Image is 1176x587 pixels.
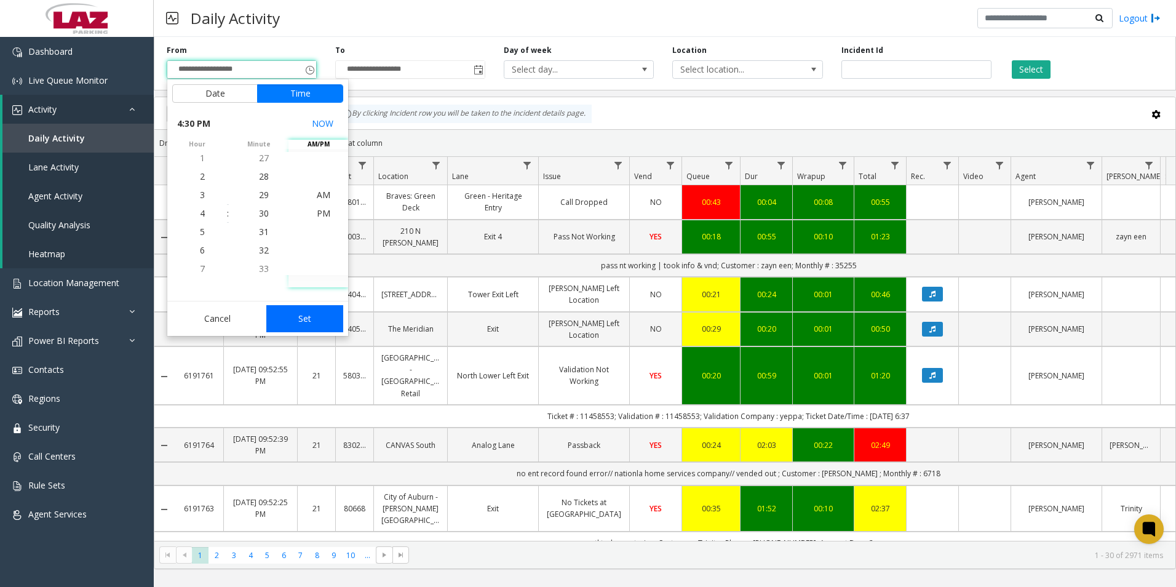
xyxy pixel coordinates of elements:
a: Lot Filter Menu [354,157,371,174]
a: 00:55 [748,231,785,242]
button: Date tab [172,84,258,103]
a: CANVAS South [381,439,440,451]
a: 00:59 [748,370,785,381]
a: 830236 [343,439,366,451]
a: Agent Filter Menu [1083,157,1099,174]
span: 1 [200,152,205,164]
span: Agent Activity [28,190,82,202]
a: Braves: Green Deck [381,190,440,214]
span: 3 [200,189,205,201]
a: [GEOGRAPHIC_DATA] - [GEOGRAPHIC_DATA] Retail [381,352,440,399]
a: Collapse Details [154,441,174,450]
a: Tower Exit Left [455,289,531,300]
a: 210 N [PERSON_NAME] [381,225,440,249]
a: 00:24 [748,289,785,300]
a: [PERSON_NAME] [1019,196,1094,208]
span: Location [378,171,408,182]
span: AM/PM [288,140,348,149]
a: Trinity [1110,503,1153,514]
a: YES [637,503,674,514]
a: 02:49 [862,439,899,451]
a: The Meridian [381,323,440,335]
a: 00:10 [800,231,846,242]
div: 00:04 [748,196,785,208]
a: [PERSON_NAME] [1019,370,1094,381]
span: Agent [1015,171,1036,182]
div: : [227,207,229,220]
a: 100324 [343,231,366,242]
a: [DATE] 09:52:55 PM [231,364,290,387]
span: YES [650,231,662,242]
a: Queue Filter Menu [721,157,737,174]
a: 00:01 [800,323,846,335]
span: Vend [634,171,652,182]
a: Collapse Details [154,233,174,242]
span: Page 5 [259,547,276,564]
span: Heatmap [28,248,65,260]
a: YES [637,439,674,451]
a: 00:24 [689,439,733,451]
a: 580367 [343,370,366,381]
span: 32 [259,244,269,256]
a: City of Auburn - [PERSON_NAME][GEOGRAPHIC_DATA] [381,491,440,527]
a: YES [637,370,674,381]
span: PM [317,207,330,219]
span: [PERSON_NAME] [1106,171,1162,182]
span: YES [650,370,662,381]
span: minute [229,140,288,149]
button: Select now [307,113,338,135]
a: 6191764 [181,439,216,451]
a: 640484 [343,289,366,300]
a: Parker Filter Menu [1141,157,1158,174]
a: Lane Activity [2,153,154,182]
span: 28 [259,170,269,182]
a: 21 [305,370,328,381]
a: No Tickets at [GEOGRAPHIC_DATA] [546,497,622,520]
a: 140577 [343,323,366,335]
a: 21 [305,439,328,451]
div: 00:21 [689,289,733,300]
span: Reports [28,306,60,317]
a: 02:37 [862,503,899,514]
a: NO [637,289,674,300]
span: Call Centers [28,450,76,462]
a: 01:52 [748,503,785,514]
span: Page 8 [309,547,325,564]
span: Page 1 [192,547,209,564]
span: Rule Sets [28,479,65,491]
a: 00:01 [800,370,846,381]
img: 'icon' [12,279,22,289]
a: Agent Activity [2,182,154,210]
span: 4 [200,207,205,219]
div: By clicking Incident row you will be taken to the incident details page. [336,105,592,123]
span: Lane [452,171,469,182]
a: zayn een [1110,231,1153,242]
div: 00:46 [862,289,899,300]
a: 00:20 [748,323,785,335]
span: Agent Services [28,508,87,520]
a: [PERSON_NAME] [1019,231,1094,242]
div: 00:50 [862,323,899,335]
a: 00:10 [800,503,846,514]
span: 31 [259,226,269,238]
span: Contacts [28,364,64,375]
span: Page 6 [276,547,292,564]
span: Go to the next page [379,550,389,560]
div: 00:55 [862,196,899,208]
a: 00:22 [800,439,846,451]
span: Dur [745,171,758,182]
span: Security [28,421,60,433]
span: Go to the next page [376,546,392,564]
a: Green - Heritage Entry [455,190,531,214]
a: 6191763 [181,503,216,514]
button: Time tab [257,84,343,103]
a: Location Filter Menu [428,157,445,174]
img: 'icon' [12,394,22,404]
a: Video Filter Menu [991,157,1008,174]
kendo-pager-info: 1 - 30 of 2971 items [416,550,1163,561]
